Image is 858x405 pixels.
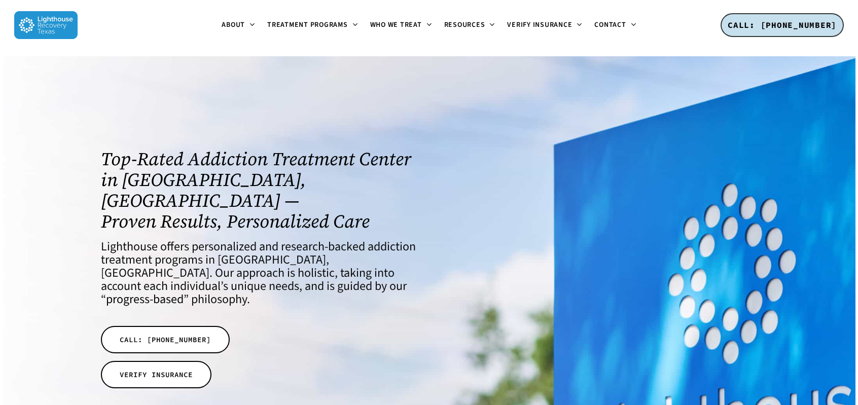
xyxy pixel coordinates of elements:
span: Treatment Programs [267,20,348,30]
a: Verify Insurance [501,21,588,29]
span: CALL: [PHONE_NUMBER] [120,335,211,345]
span: VERIFY INSURANCE [120,370,193,380]
a: Who We Treat [364,21,438,29]
a: Treatment Programs [261,21,364,29]
a: Resources [438,21,502,29]
a: progress-based [106,290,184,308]
span: Contact [594,20,626,30]
a: CALL: [PHONE_NUMBER] [101,326,230,353]
a: CALL: [PHONE_NUMBER] [721,13,844,38]
h4: Lighthouse offers personalized and research-backed addiction treatment programs in [GEOGRAPHIC_DA... [101,240,416,306]
span: Who We Treat [370,20,422,30]
span: Resources [444,20,485,30]
a: Contact [588,21,642,29]
img: Lighthouse Recovery Texas [14,11,78,39]
h1: Top-Rated Addiction Treatment Center in [GEOGRAPHIC_DATA], [GEOGRAPHIC_DATA] — Proven Results, Pe... [101,149,416,232]
span: CALL: [PHONE_NUMBER] [728,20,837,30]
span: Verify Insurance [507,20,572,30]
a: About [216,21,261,29]
span: About [222,20,245,30]
a: VERIFY INSURANCE [101,361,211,388]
